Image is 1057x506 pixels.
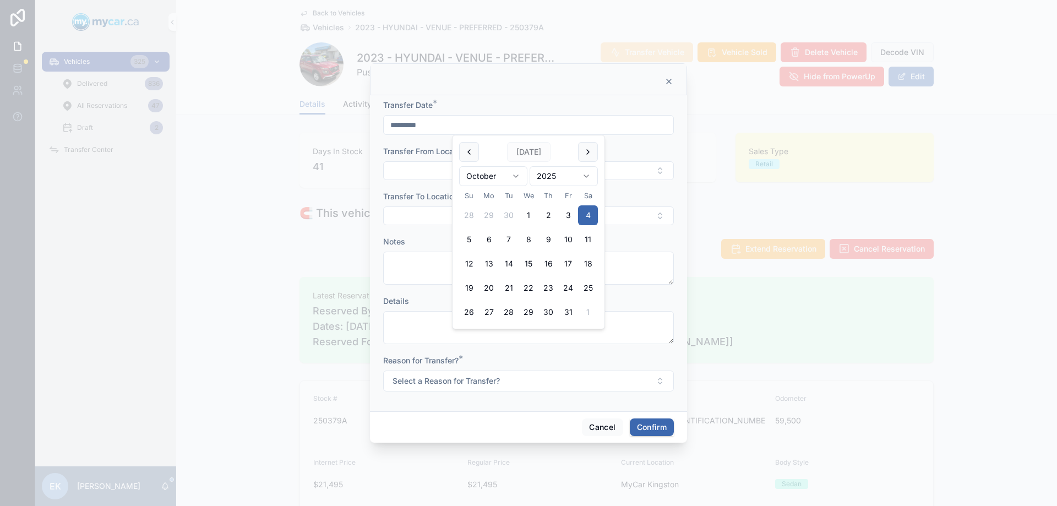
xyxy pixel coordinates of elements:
[499,278,519,298] button: Tuesday, October 21st, 2025
[519,302,538,322] button: Wednesday, October 29th, 2025
[519,205,538,225] button: Wednesday, October 1st, 2025
[383,161,674,180] button: Select Button
[578,302,598,322] button: Saturday, November 1st, 2025
[578,205,598,225] button: Today, Saturday, October 4th, 2025, selected
[558,205,578,225] button: Friday, October 3rd, 2025
[479,302,499,322] button: Monday, October 27th, 2025
[538,278,558,298] button: Thursday, October 23rd, 2025
[538,230,558,249] button: Thursday, October 9th, 2025
[499,230,519,249] button: Tuesday, October 7th, 2025
[459,191,598,322] table: October 2025
[393,376,500,387] span: Select a Reason for Transfer?
[578,254,598,274] button: Saturday, October 18th, 2025
[499,302,519,322] button: Tuesday, October 28th, 2025
[383,100,433,110] span: Transfer Date
[499,205,519,225] button: Tuesday, September 30th, 2025
[479,191,499,201] th: Monday
[630,418,674,436] button: Confirm
[479,205,499,225] button: Monday, September 29th, 2025
[479,278,499,298] button: Monday, October 20th, 2025
[582,418,623,436] button: Cancel
[538,205,558,225] button: Thursday, October 2nd, 2025
[383,237,405,246] span: Notes
[383,356,459,365] span: Reason for Transfer?
[479,230,499,249] button: Monday, October 6th, 2025
[538,254,558,274] button: Thursday, October 16th, 2025
[459,254,479,274] button: Sunday, October 12th, 2025
[383,296,409,306] span: Details
[558,254,578,274] button: Friday, October 17th, 2025
[479,254,499,274] button: Monday, October 13th, 2025
[459,230,479,249] button: Sunday, October 5th, 2025
[499,191,519,201] th: Tuesday
[459,205,479,225] button: Sunday, September 28th, 2025
[383,192,458,201] span: Transfer To Location
[459,302,479,322] button: Sunday, October 26th, 2025
[558,191,578,201] th: Friday
[538,191,558,201] th: Thursday
[519,230,538,249] button: Wednesday, October 8th, 2025
[383,371,674,391] button: Select Button
[499,254,519,274] button: Tuesday, October 14th, 2025
[383,146,467,156] span: Transfer From Location
[519,191,538,201] th: Wednesday
[578,230,598,249] button: Saturday, October 11th, 2025
[538,302,558,322] button: Thursday, October 30th, 2025
[459,191,479,201] th: Sunday
[383,206,674,225] button: Select Button
[519,278,538,298] button: Wednesday, October 22nd, 2025
[558,230,578,249] button: Friday, October 10th, 2025
[459,278,479,298] button: Sunday, October 19th, 2025
[519,254,538,274] button: Wednesday, October 15th, 2025
[558,278,578,298] button: Friday, October 24th, 2025
[558,302,578,322] button: Friday, October 31st, 2025
[578,191,598,201] th: Saturday
[578,278,598,298] button: Saturday, October 25th, 2025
